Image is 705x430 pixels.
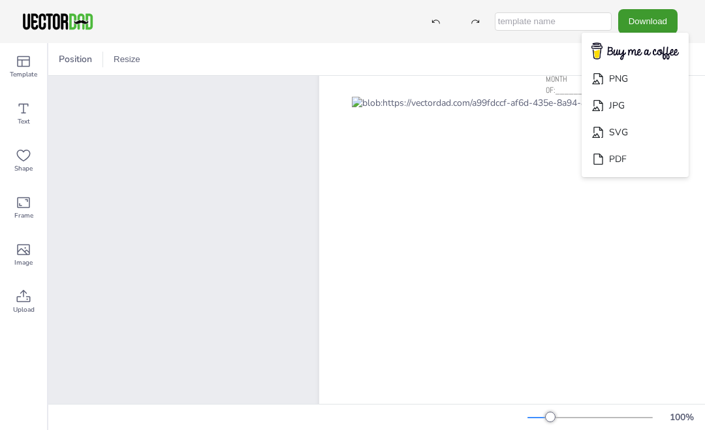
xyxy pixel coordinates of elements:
span: Frame [14,210,33,221]
span: Shape [14,163,33,174]
div: 100 % [666,411,697,423]
img: VectorDad-1.png [21,12,95,31]
span: Text [18,116,30,127]
ul: Download [582,33,689,177]
li: PDF [582,146,689,173]
li: JPG [582,92,689,119]
span: Position [56,53,95,65]
input: template name [495,12,612,31]
button: Download [618,9,678,33]
span: Template [10,69,37,80]
button: Resize [108,49,146,70]
span: Image [14,257,33,268]
li: PNG [582,65,689,92]
li: SVG [582,119,689,146]
span: MONTH OF:__________________________ [546,74,674,95]
span: Upload [13,305,35,315]
img: buymecoffee.png [583,39,687,64]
